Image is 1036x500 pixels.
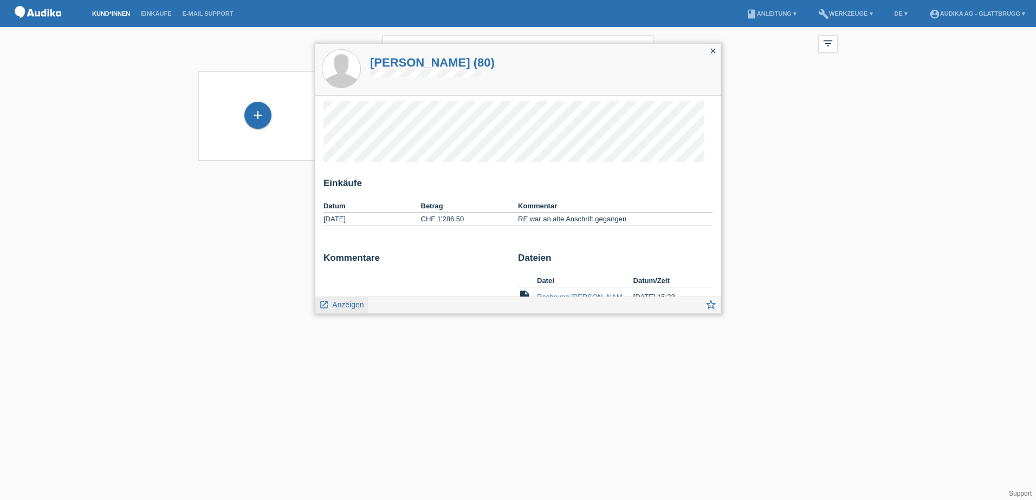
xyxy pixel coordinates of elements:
input: Suche... [383,35,653,61]
th: Betrag [421,200,519,213]
a: DE ▾ [889,10,913,17]
h2: Dateien [518,253,713,269]
a: Rechnung [PERSON_NAME].pdf [537,293,640,301]
i: insert_drive_file [518,290,531,302]
td: [DATE] 15:23 [633,287,697,307]
i: star_border [705,299,717,311]
i: close [709,47,717,55]
i: account_circle [929,9,940,19]
i: book [746,9,757,19]
a: POS — MF Group [11,21,65,29]
a: star_border [705,300,717,313]
a: launch Anzeigen [319,297,364,311]
td: RE war an alte Anschrift gegangen [518,213,713,226]
span: Anzeigen [332,300,364,309]
a: bookAnleitung ▾ [741,10,802,17]
a: Kund*innen [87,10,135,17]
a: buildWerkzeuge ▾ [813,10,878,17]
i: close [635,41,648,54]
div: Kund*in hinzufügen [245,106,271,124]
i: launch [319,300,329,310]
i: filter_list [822,37,834,49]
h2: Einkäufe [323,178,713,194]
a: [PERSON_NAME] (80) [370,56,495,69]
a: Einkäufe [135,10,177,17]
th: Datum [323,200,421,213]
th: Datum/Zeit [633,274,697,287]
a: account_circleAudika AG - Glattbrugg ▾ [924,10,1031,17]
a: Support [1009,490,1032,497]
i: build [818,9,829,19]
th: Kommentar [518,200,713,213]
a: E-Mail Support [177,10,239,17]
h2: Kommentare [323,253,510,269]
td: [DATE] [323,213,421,226]
td: CHF 1'286.50 [421,213,519,226]
th: Datei [537,274,633,287]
